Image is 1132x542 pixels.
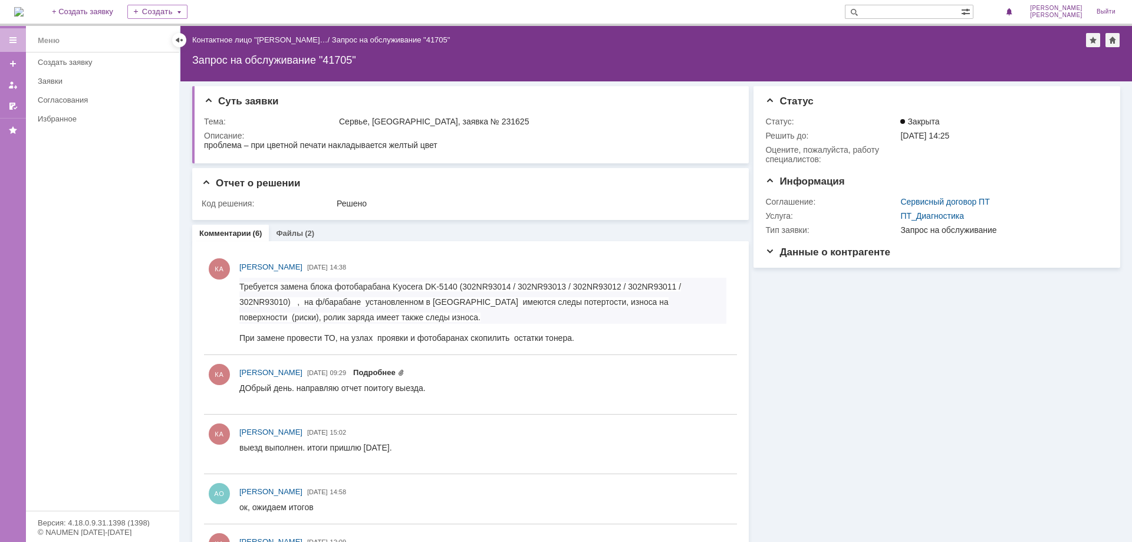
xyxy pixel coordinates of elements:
div: Сделать домашней страницей [1105,33,1120,47]
div: Добавить в избранное [1086,33,1100,47]
span: 09:29 [330,369,347,376]
span: 14:58 [330,488,347,495]
a: [PERSON_NAME] [239,367,302,379]
div: Скрыть меню [172,33,186,47]
span: [PERSON_NAME] [239,428,302,436]
span: Статус [765,96,813,107]
div: Запрос на обслуживание "41705" [192,54,1120,66]
span: Закрыта [900,117,939,126]
div: Тип заявки: [765,225,898,235]
div: Запрос на обслуживание [900,225,1103,235]
span: [DATE] [307,429,328,436]
div: Услуга: [765,211,898,221]
div: Создать [127,5,187,19]
div: Согласования [38,96,172,104]
a: [PERSON_NAME] [239,426,302,438]
span: 15:02 [330,429,347,436]
span: [PERSON_NAME] [1030,12,1082,19]
div: Запрос на обслуживание "41705" [332,35,450,44]
a: Сервисный договор ПТ [900,197,989,206]
a: Согласования [33,91,177,109]
div: Версия: 4.18.0.9.31.1398 (1398) [38,519,167,527]
div: Код решения: [202,199,334,208]
span: [PERSON_NAME] [239,262,302,271]
a: Перейти на домашнюю страницу [14,7,24,17]
a: Заявки [33,72,177,90]
span: Отчет о решении [202,178,300,189]
div: Решено [337,199,732,208]
div: Соглашение: [765,197,898,206]
a: Комментарии [199,229,251,238]
span: [DATE] [307,369,328,376]
a: Прикреплены файлы: АВР Леком Серьвье от 10.09.2025.pdf [353,368,404,377]
span: [DATE] 14:25 [900,131,949,140]
div: Избранное [38,114,159,123]
span: [PERSON_NAME] [239,368,302,377]
div: Описание: [204,131,734,140]
a: [PERSON_NAME] [239,261,302,273]
a: ПТ_Диагностика [900,211,964,221]
div: Oцените, пожалуйста, работу специалистов: [765,145,898,164]
span: 14:38 [330,264,347,271]
div: Заявки [38,77,172,86]
div: Меню [38,34,60,48]
div: Статус: [765,117,898,126]
span: Данные о контрагенте [765,247,890,258]
img: logo [14,7,24,17]
span: [DATE] [307,264,328,271]
a: Создать заявку [33,53,177,71]
div: Сервье, [GEOGRAPHIC_DATA], заявка № 231625 [339,117,732,126]
div: Тема: [204,117,337,126]
div: © NAUMEN [DATE]-[DATE] [38,528,167,536]
div: (2) [305,229,314,238]
div: Решить до: [765,131,898,140]
span: Расширенный поиск [961,5,973,17]
div: Создать заявку [38,58,172,67]
a: Контактное лицо "[PERSON_NAME]… [192,35,328,44]
a: [PERSON_NAME] [239,486,302,498]
span: Суть заявки [204,96,278,107]
span: [DATE] [307,488,328,495]
a: Создать заявку [4,54,22,73]
div: / [192,35,332,44]
a: Мои согласования [4,97,22,116]
span: [PERSON_NAME] [1030,5,1082,12]
a: Мои заявки [4,75,22,94]
div: (6) [253,229,262,238]
span: [PERSON_NAME] [239,487,302,496]
a: Файлы [276,229,303,238]
span: Информация [765,176,844,187]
